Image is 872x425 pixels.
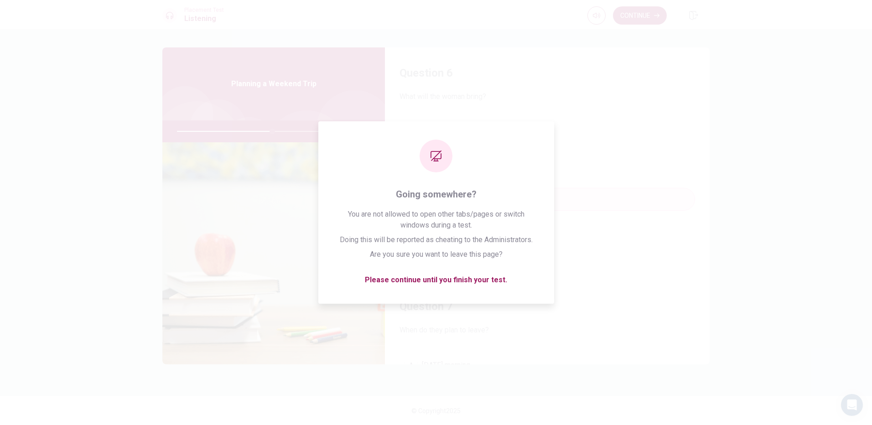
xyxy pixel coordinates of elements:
div: A [404,124,418,139]
button: DFruit [400,222,695,244]
span: © Copyright 2025 [411,407,461,415]
span: Fruit [422,228,436,238]
button: CWater and juice [400,188,695,211]
span: When do they plan to leave? [400,325,695,336]
span: Sandwiches [422,126,461,137]
span: What will the woman bring? [400,91,695,102]
h4: Question 7 [400,299,695,314]
button: ASandwiches [400,120,695,143]
button: BSnacks [400,154,695,177]
span: Water and juice [422,194,470,205]
span: Planning a Weekend Trip [231,78,317,89]
div: C [404,192,418,207]
div: A [404,358,418,373]
h1: Listening [184,13,224,24]
div: Open Intercom Messenger [841,394,863,416]
img: Planning a Weekend Trip [162,142,385,364]
div: D [404,226,418,240]
span: Placement Test [184,7,224,13]
div: B [404,158,418,173]
span: 02m 06s [349,120,381,142]
span: [DATE] morning [422,360,470,371]
h4: Question 6 [400,66,695,80]
button: Continue [613,6,667,25]
span: Snacks [422,160,445,171]
button: A[DATE] morning [400,354,695,377]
